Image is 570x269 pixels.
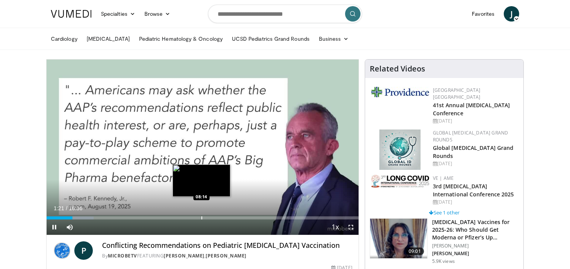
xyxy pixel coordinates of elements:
[406,247,424,255] span: 09:01
[433,101,510,117] a: 41st Annual [MEDICAL_DATA] Conference
[74,241,93,260] a: P
[433,118,517,125] div: [DATE]
[227,31,314,46] a: UCSD Pediatrics Grand Rounds
[69,205,82,211] span: 16:36
[467,6,499,22] a: Favorites
[66,205,67,211] span: /
[433,199,517,206] div: [DATE]
[46,31,82,46] a: Cardiology
[140,6,175,22] a: Browse
[343,219,359,235] button: Fullscreen
[62,219,77,235] button: Mute
[102,252,352,259] div: By FEATURING ,
[51,10,92,18] img: VuMedi Logo
[173,164,230,197] img: image.jpeg
[96,6,140,22] a: Specialties
[433,130,508,143] a: Global [MEDICAL_DATA] Grand Rounds
[433,87,481,100] a: [GEOGRAPHIC_DATA] [GEOGRAPHIC_DATA]
[432,218,519,241] h3: [MEDICAL_DATA] Vaccines for 2025-26: Who Should Get Moderna or Pfizer’s Up…
[433,160,517,167] div: [DATE]
[54,205,64,211] span: 1:21
[328,219,343,235] button: Playback Rate
[47,219,62,235] button: Pause
[370,219,427,259] img: 4e370bb1-17f0-4657-a42f-9b995da70d2f.png.150x105_q85_crop-smart_upscale.png
[53,241,71,260] img: MicrobeTV
[164,252,205,259] a: [PERSON_NAME]
[433,144,514,159] a: Global [MEDICAL_DATA] Grand Rounds
[432,251,519,257] p: [PERSON_NAME]
[47,216,359,219] div: Progress Bar
[47,60,359,235] video-js: Video Player
[429,209,459,216] a: See 1 other
[102,241,352,250] h4: Conflicting Recommendations on Pediatric [MEDICAL_DATA] Vaccination
[433,175,454,181] a: VE | AME
[370,218,519,264] a: 09:01 [MEDICAL_DATA] Vaccines for 2025-26: Who Should Get Moderna or Pfizer’s Up… [PERSON_NAME] [...
[314,31,354,46] a: Business
[108,252,137,259] a: MicrobeTV
[504,6,519,22] a: J
[432,243,519,249] p: [PERSON_NAME]
[208,5,362,23] input: Search topics, interventions
[432,258,455,264] p: 5.9K views
[371,175,429,188] img: a2792a71-925c-4fc2-b8ef-8d1b21aec2f7.png.150x105_q85_autocrop_double_scale_upscale_version-0.2.jpg
[371,87,429,97] img: 9aead070-c8c9-47a8-a231-d8565ac8732e.png.150x105_q85_autocrop_double_scale_upscale_version-0.2.jpg
[370,64,425,73] h4: Related Videos
[379,130,421,170] img: e456a1d5-25c5-46f9-913a-7a343587d2a7.png.150x105_q85_autocrop_double_scale_upscale_version-0.2.png
[82,31,134,46] a: [MEDICAL_DATA]
[433,183,514,198] a: 3rd [MEDICAL_DATA] International Conference 2025
[206,252,246,259] a: [PERSON_NAME]
[134,31,227,46] a: Pediatric Hematology & Oncology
